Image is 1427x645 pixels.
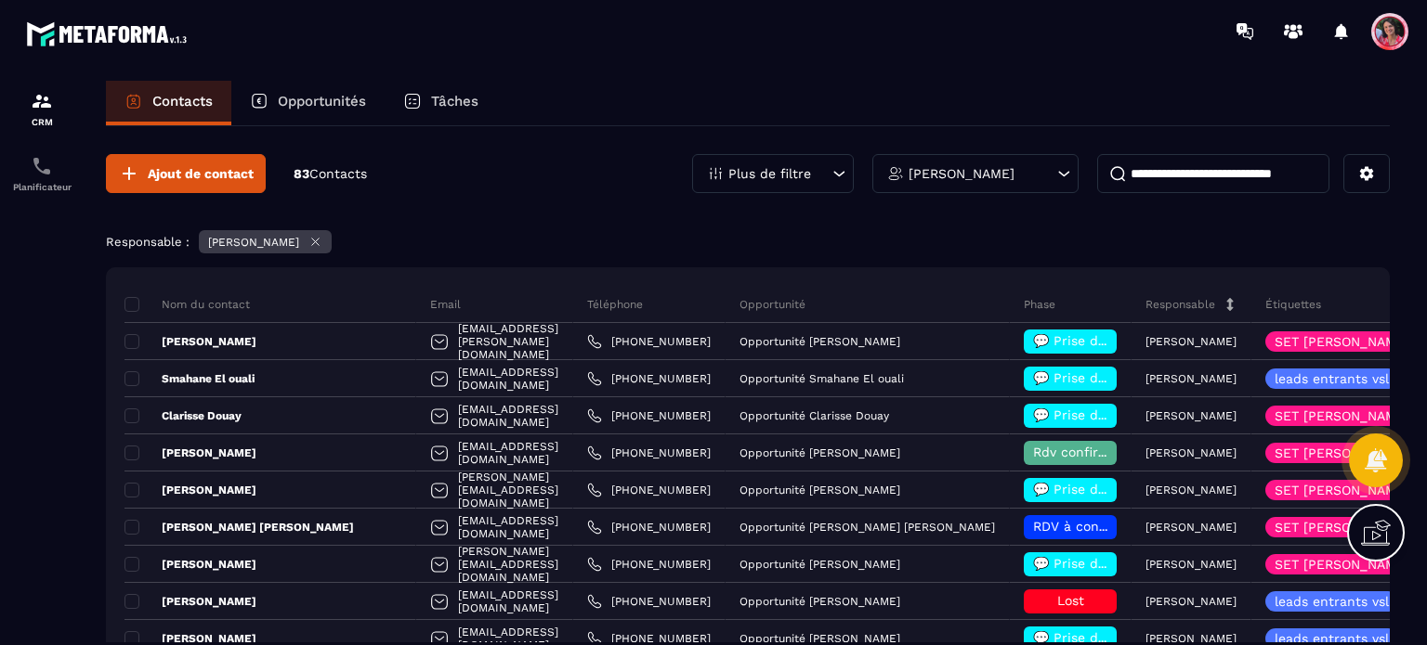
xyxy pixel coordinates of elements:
p: SET [PERSON_NAME] [1275,409,1409,422]
a: [PHONE_NUMBER] [587,594,711,609]
span: 💬 Prise de contact effectué [1033,482,1218,497]
p: leads entrants vsl [1275,632,1389,645]
p: SET [PERSON_NAME] [1275,558,1409,571]
p: [PERSON_NAME] [1146,632,1237,645]
p: [PERSON_NAME] [1146,521,1237,534]
p: SET [PERSON_NAME] [1275,521,1409,534]
p: [PERSON_NAME] [1146,409,1237,422]
span: RDV à confimer ❓ [1033,519,1153,534]
p: [PERSON_NAME] [124,557,256,572]
a: [PHONE_NUMBER] [587,408,711,423]
span: 💬 Prise de contact effectué [1033,630,1218,645]
p: [PERSON_NAME] [1146,595,1237,608]
p: Plus de filtre [728,167,811,180]
p: 83 [294,165,367,183]
a: Opportunités [231,81,385,125]
img: formation [31,90,53,112]
p: leads entrants vsl [1275,595,1389,608]
p: Opportunité Smahane El ouali [740,372,904,385]
p: Opportunités [278,93,366,110]
p: Étiquettes [1265,297,1321,312]
p: Opportunité [740,297,805,312]
a: schedulerschedulerPlanificateur [5,141,79,206]
span: 💬 Prise de contact effectué [1033,407,1218,422]
p: Opportunité [PERSON_NAME] [740,632,900,645]
p: Opportunité [PERSON_NAME] [740,484,900,497]
img: scheduler [31,155,53,177]
a: [PHONE_NUMBER] [587,483,711,497]
p: [PERSON_NAME] [1146,558,1237,571]
p: [PERSON_NAME] [1146,446,1237,459]
p: SET [PERSON_NAME] [1275,446,1409,459]
p: [PERSON_NAME] [909,167,1015,180]
a: [PHONE_NUMBER] [587,445,711,460]
a: [PHONE_NUMBER] [587,334,711,349]
p: [PERSON_NAME] [124,594,256,609]
p: Smahane El ouali [124,371,255,386]
button: Ajout de contact [106,154,266,193]
span: 💬 Prise de contact effectué [1033,370,1218,385]
a: [PHONE_NUMBER] [587,371,711,386]
p: Responsable : [106,235,190,249]
p: [PERSON_NAME] [1146,372,1237,385]
img: logo [26,17,193,51]
p: Clarisse Douay [124,408,242,423]
p: Tâches [431,93,478,110]
a: [PHONE_NUMBER] [587,520,711,535]
p: [PERSON_NAME] [124,334,256,349]
p: leads entrants vsl [1275,372,1389,385]
p: Opportunité [PERSON_NAME] [740,595,900,608]
p: Responsable [1146,297,1215,312]
p: Opportunité [PERSON_NAME] [740,558,900,571]
p: Téléphone [587,297,643,312]
p: [PERSON_NAME] [208,236,299,249]
a: Tâches [385,81,497,125]
span: 💬 Prise de contact effectué [1033,556,1218,571]
p: [PERSON_NAME] [1146,484,1237,497]
p: Opportunité [PERSON_NAME] [PERSON_NAME] [740,521,995,534]
p: SET [PERSON_NAME] [1275,335,1409,348]
p: Phase [1024,297,1055,312]
p: CRM [5,117,79,127]
p: Nom du contact [124,297,250,312]
p: Opportunité Clarisse Douay [740,409,889,422]
p: Opportunité [PERSON_NAME] [740,446,900,459]
a: [PHONE_NUMBER] [587,557,711,572]
p: Email [430,297,461,312]
span: Lost [1057,593,1084,608]
p: [PERSON_NAME] [1146,335,1237,348]
p: [PERSON_NAME] [124,483,256,497]
span: 💬 Prise de contact effectué [1033,333,1218,348]
p: [PERSON_NAME] [124,445,256,460]
span: Ajout de contact [148,164,254,183]
a: Contacts [106,81,231,125]
p: Opportunité [PERSON_NAME] [740,335,900,348]
a: formationformationCRM [5,76,79,141]
span: Rdv confirmé ✅ [1033,445,1138,459]
p: SET [PERSON_NAME] [1275,484,1409,497]
p: Contacts [152,93,213,110]
p: [PERSON_NAME] [PERSON_NAME] [124,520,354,535]
p: Planificateur [5,182,79,192]
span: Contacts [309,166,367,181]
